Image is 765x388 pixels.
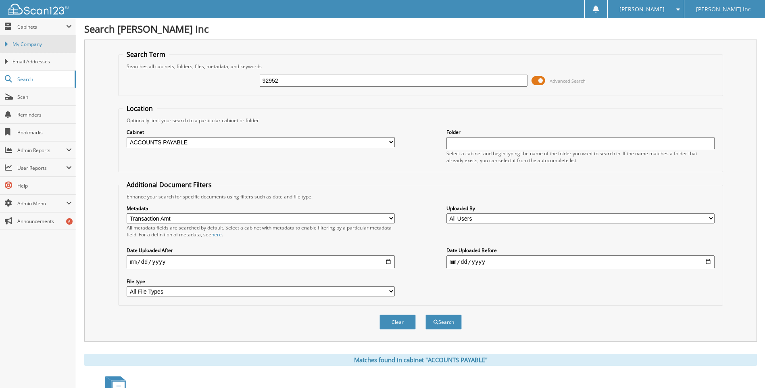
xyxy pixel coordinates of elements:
[17,218,72,225] span: Announcements
[123,50,169,59] legend: Search Term
[13,58,72,65] span: Email Addresses
[446,255,715,268] input: end
[127,129,395,136] label: Cabinet
[17,111,72,118] span: Reminders
[127,255,395,268] input: start
[446,129,715,136] label: Folder
[123,193,718,200] div: Enhance your search for specific documents using filters such as date and file type.
[17,147,66,154] span: Admin Reports
[127,278,395,285] label: File type
[550,78,586,84] span: Advanced Search
[84,354,757,366] div: Matches found in cabinet "ACCOUNTS PAYABLE"
[17,76,71,83] span: Search
[123,180,216,189] legend: Additional Document Filters
[84,22,757,35] h1: Search [PERSON_NAME] Inc
[446,247,715,254] label: Date Uploaded Before
[619,7,665,12] span: [PERSON_NAME]
[17,94,72,100] span: Scan
[13,41,72,48] span: My Company
[17,200,66,207] span: Admin Menu
[17,129,72,136] span: Bookmarks
[17,165,66,171] span: User Reports
[127,224,395,238] div: All metadata fields are searched by default. Select a cabinet with metadata to enable filtering b...
[127,205,395,212] label: Metadata
[696,7,751,12] span: [PERSON_NAME] Inc
[425,315,462,330] button: Search
[127,247,395,254] label: Date Uploaded After
[379,315,416,330] button: Clear
[123,104,157,113] legend: Location
[446,150,715,164] div: Select a cabinet and begin typing the name of the folder you want to search in. If the name match...
[446,205,715,212] label: Uploaded By
[17,23,66,30] span: Cabinets
[123,63,718,70] div: Searches all cabinets, folders, files, metadata, and keywords
[123,117,718,124] div: Optionally limit your search to a particular cabinet or folder
[66,218,73,225] div: 6
[17,182,72,189] span: Help
[8,4,69,15] img: scan123-logo-white.svg
[725,349,765,388] iframe: Chat Widget
[211,231,222,238] a: here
